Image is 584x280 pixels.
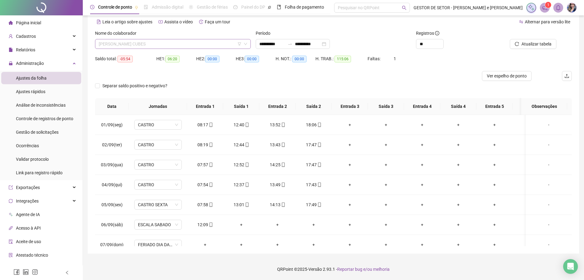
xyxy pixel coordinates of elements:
[531,181,567,188] div: -
[476,98,513,115] th: Entrada 5
[264,181,291,188] div: 13:49
[189,5,193,9] span: sun
[481,221,508,228] div: +
[373,141,399,148] div: +
[409,201,435,208] div: +
[100,82,170,89] span: Separar saldo positivo e negativo?
[281,183,285,187] span: mobile
[138,240,178,249] span: FERIADO DIA DA INDEPENDÊNCIA
[373,201,399,208] div: +
[196,55,236,62] div: HE 2:
[236,55,276,62] div: HE 3:
[481,241,508,248] div: +
[138,120,178,129] span: CASTRO
[102,142,122,147] span: 02/09(ter)
[83,258,584,280] footer: QRPoint © 2025 - 2.93.1 -
[95,55,156,62] div: Saldo total:
[95,30,140,37] label: Nome do colaborador
[531,141,567,148] div: -
[65,270,69,275] span: left
[281,143,285,147] span: mobile
[16,76,47,81] span: Ajustes da folha
[317,143,322,147] span: mobile
[187,98,223,115] th: Entrada 1
[300,221,327,228] div: +
[264,241,291,248] div: +
[337,221,363,228] div: +
[228,221,254,228] div: +
[531,201,567,208] div: -
[445,161,471,168] div: +
[440,98,476,115] th: Saída 4
[16,103,66,108] span: Análise de inconsistências
[244,123,249,127] span: mobile
[244,203,249,207] span: mobile
[526,103,562,110] span: Observações
[192,221,218,228] div: 12:09
[223,98,259,115] th: Saída 1
[404,98,440,115] th: Entrada 4
[16,61,44,66] span: Administração
[409,241,435,248] div: +
[16,89,45,94] span: Ajustes rápidos
[98,5,132,10] span: Controle de ponto
[300,241,327,248] div: +
[445,121,471,128] div: +
[100,242,124,247] span: 07/09(dom)
[156,55,196,62] div: HE 1:
[545,2,551,8] sup: 1
[332,98,368,115] th: Entrada 3
[337,121,363,128] div: +
[337,267,390,272] span: Reportar bug e/ou melhoria
[199,20,203,24] span: history
[445,141,471,148] div: +
[244,143,249,147] span: mobile
[317,123,322,127] span: mobile
[16,253,48,258] span: Atestado técnico
[16,116,73,121] span: Controle de registros de ponto
[481,161,508,168] div: +
[519,20,523,24] span: swap
[135,6,138,9] span: pushpin
[192,141,218,148] div: 08:19
[233,5,238,9] span: dashboard
[517,221,544,228] div: +
[144,5,148,9] span: file-done
[129,98,187,115] th: Jornadas
[9,61,13,65] span: lock
[23,269,29,275] span: linkedin
[9,34,13,38] span: user-add
[241,5,265,10] span: Painel do DP
[531,121,567,128] div: -
[264,221,291,228] div: +
[95,98,129,115] th: Data
[277,5,281,9] span: book
[300,141,327,148] div: 17:47
[481,121,508,128] div: +
[409,181,435,188] div: +
[409,161,435,168] div: +
[567,3,576,12] img: 14119
[158,20,163,24] span: youtube
[208,143,213,147] span: mobile
[337,201,363,208] div: +
[152,5,183,10] span: Admissão digital
[281,203,285,207] span: mobile
[16,212,40,217] span: Agente de IA
[394,56,396,61] span: 1
[481,201,508,208] div: +
[228,241,254,248] div: +
[334,56,351,62] span: 115:06
[9,239,13,244] span: audit
[337,141,363,148] div: +
[9,226,13,230] span: api
[288,41,292,46] span: swap-right
[300,181,327,188] div: 17:43
[16,170,63,175] span: Link para registro rápido
[264,161,291,168] div: 14:25
[192,201,218,208] div: 07:58
[300,121,327,128] div: 18:06
[542,5,548,10] span: notification
[373,241,399,248] div: +
[337,161,363,168] div: +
